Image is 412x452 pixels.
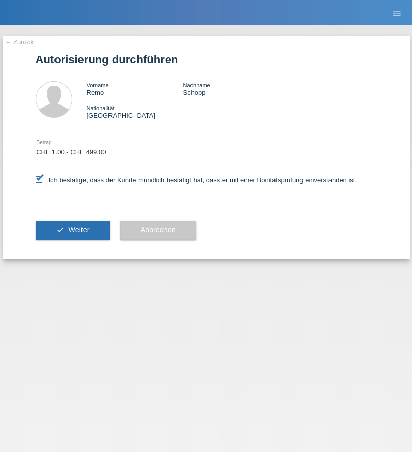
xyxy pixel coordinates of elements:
[36,53,377,66] h1: Autorisierung durchführen
[36,221,110,240] button: check Weiter
[68,226,89,234] span: Weiter
[87,105,115,111] span: Nationalität
[56,226,64,234] i: check
[141,226,176,234] span: Abbrechen
[36,176,358,184] label: Ich bestätige, dass der Kunde mündlich bestätigt hat, dass er mit einer Bonitätsprüfung einversta...
[387,10,407,16] a: menu
[183,81,280,96] div: Schopp
[120,221,196,240] button: Abbrechen
[5,38,34,46] a: ← Zurück
[87,81,183,96] div: Remo
[392,8,402,18] i: menu
[183,82,210,88] span: Nachname
[87,82,109,88] span: Vorname
[87,104,183,119] div: [GEOGRAPHIC_DATA]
